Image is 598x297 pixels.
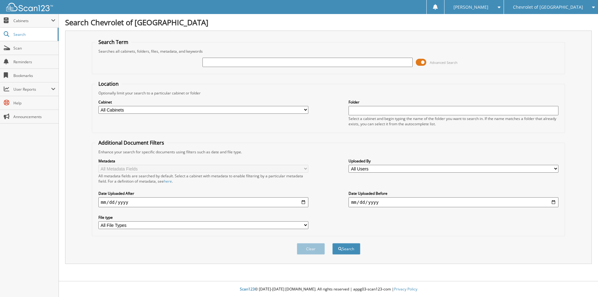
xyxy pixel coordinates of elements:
[95,139,167,146] legend: Additional Document Filters
[98,191,308,196] label: Date Uploaded After
[13,32,55,37] span: Search
[98,197,308,207] input: start
[98,158,308,164] label: Metadata
[453,5,488,9] span: [PERSON_NAME]
[349,197,558,207] input: end
[95,90,562,96] div: Optionally limit your search to a particular cabinet or folder
[349,99,558,105] label: Folder
[13,46,55,51] span: Scan
[13,59,55,65] span: Reminders
[332,243,360,255] button: Search
[240,286,255,292] span: Scan123
[13,87,51,92] span: User Reports
[98,99,308,105] label: Cabinet
[98,215,308,220] label: File type
[13,73,55,78] span: Bookmarks
[349,158,558,164] label: Uploaded By
[65,17,592,27] h1: Search Chevrolet of [GEOGRAPHIC_DATA]
[349,116,558,127] div: Select a cabinet and begin typing the name of the folder you want to search in. If the name match...
[297,243,325,255] button: Clear
[349,191,558,196] label: Date Uploaded Before
[95,80,122,87] legend: Location
[13,100,55,106] span: Help
[6,3,53,11] img: scan123-logo-white.svg
[394,286,417,292] a: Privacy Policy
[13,18,51,23] span: Cabinets
[164,179,172,184] a: here
[59,282,598,297] div: © [DATE]-[DATE] [DOMAIN_NAME]. All rights reserved | appg03-scan123-com |
[95,149,562,155] div: Enhance your search for specific documents using filters such as date and file type.
[13,114,55,119] span: Announcements
[95,49,562,54] div: Searches all cabinets, folders, files, metadata, and keywords
[513,5,583,9] span: Chevrolet of [GEOGRAPHIC_DATA]
[98,173,308,184] div: All metadata fields are searched by default. Select a cabinet with metadata to enable filtering b...
[430,60,458,65] span: Advanced Search
[95,39,131,46] legend: Search Term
